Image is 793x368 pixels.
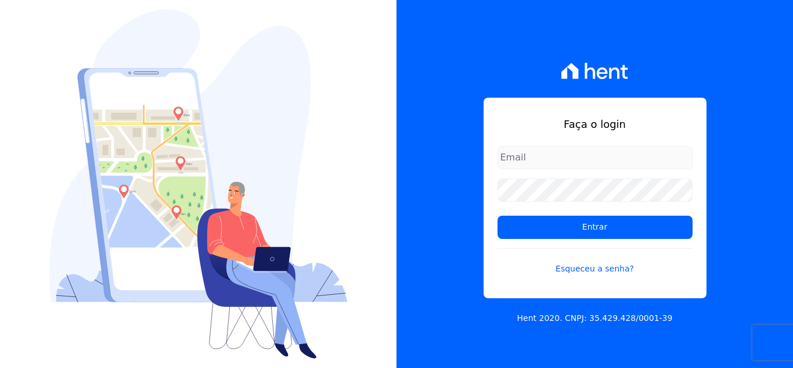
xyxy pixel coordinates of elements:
input: Entrar [498,216,693,239]
p: Hent 2020. CNPJ: 35.429.428/0001-39 [517,312,673,324]
h1: Faça o login [498,116,693,132]
input: Email [498,146,693,169]
img: Login [49,9,348,359]
a: Esqueceu a senha? [498,248,693,275]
